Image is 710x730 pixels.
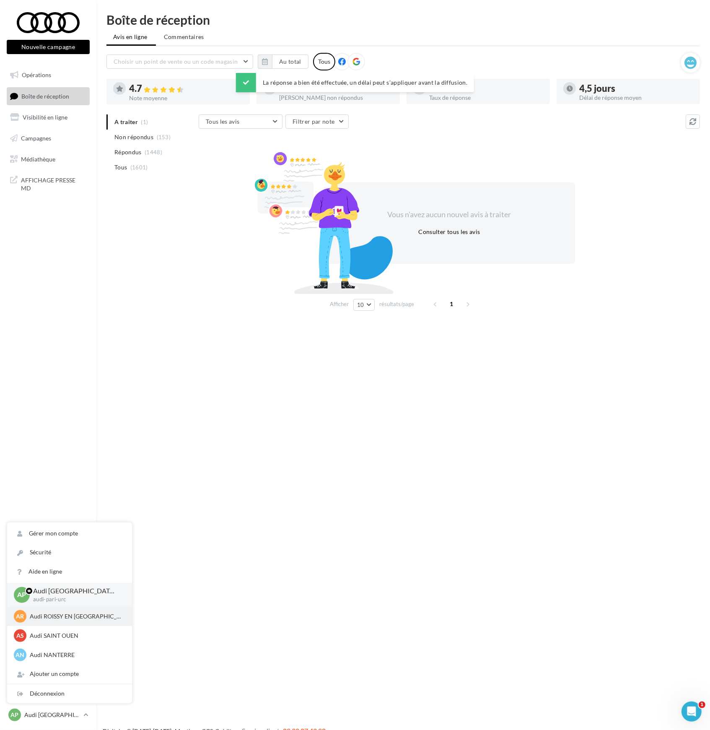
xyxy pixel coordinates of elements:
[11,711,19,719] span: AP
[106,13,700,26] div: Boîte de réception
[157,134,171,140] span: (153)
[445,297,459,311] span: 1
[7,665,132,683] div: Ajouter un compte
[114,163,127,171] span: Tous
[5,66,91,84] a: Opérations
[7,684,132,703] div: Déconnexion
[21,155,55,162] span: Médiathèque
[353,299,375,311] button: 10
[258,55,308,69] button: Au total
[129,95,243,101] div: Note moyenne
[16,651,25,659] span: AN
[114,133,153,141] span: Non répondus
[199,114,282,129] button: Tous les avis
[129,84,243,94] div: 4.7
[579,84,693,93] div: 4,5 jours
[18,590,26,600] span: AP
[429,84,543,93] div: 91 %
[21,135,51,142] span: Campagnes
[313,53,335,70] div: Tous
[145,149,162,156] span: (1448)
[130,164,148,171] span: (1601)
[415,227,483,237] button: Consulter tous les avis
[579,95,693,101] div: Délai de réponse moyen
[7,543,132,562] a: Sécurité
[285,114,349,129] button: Filtrer par note
[16,631,24,640] span: AS
[33,596,119,603] p: audi-pari-urc
[106,55,253,69] button: Choisir un point de vente ou un code magasin
[206,118,240,125] span: Tous les avis
[699,701,705,708] span: 1
[7,40,90,54] button: Nouvelle campagne
[33,586,119,596] p: Audi [GEOGRAPHIC_DATA] 17
[236,73,474,92] div: La réponse a bien été effectuée, un délai peut s’appliquer avant la diffusion.
[5,171,91,196] a: AFFICHAGE PRESSE MD
[30,612,122,621] p: Audi ROISSY EN [GEOGRAPHIC_DATA]
[429,95,543,101] div: Taux de réponse
[21,92,69,99] span: Boîte de réception
[30,631,122,640] p: Audi SAINT OUEN
[5,151,91,168] a: Médiathèque
[681,701,702,722] iframe: Intercom live chat
[357,301,364,308] span: 10
[164,33,204,41] span: Commentaires
[330,300,349,308] span: Afficher
[7,562,132,581] a: Aide en ligne
[5,130,91,147] a: Campagnes
[22,71,51,78] span: Opérations
[7,707,90,723] a: AP Audi [GEOGRAPHIC_DATA] 17
[24,711,80,719] p: Audi [GEOGRAPHIC_DATA] 17
[23,114,67,121] span: Visibilité en ligne
[114,148,142,156] span: Répondus
[5,109,91,126] a: Visibilité en ligne
[30,651,122,659] p: Audi NANTERRE
[5,87,91,105] a: Boîte de réception
[377,209,521,220] div: Vous n'avez aucun nouvel avis à traiter
[272,55,308,69] button: Au total
[21,174,86,192] span: AFFICHAGE PRESSE MD
[16,612,24,621] span: AR
[114,58,238,65] span: Choisir un point de vente ou un code magasin
[379,300,414,308] span: résultats/page
[7,524,132,543] a: Gérer mon compte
